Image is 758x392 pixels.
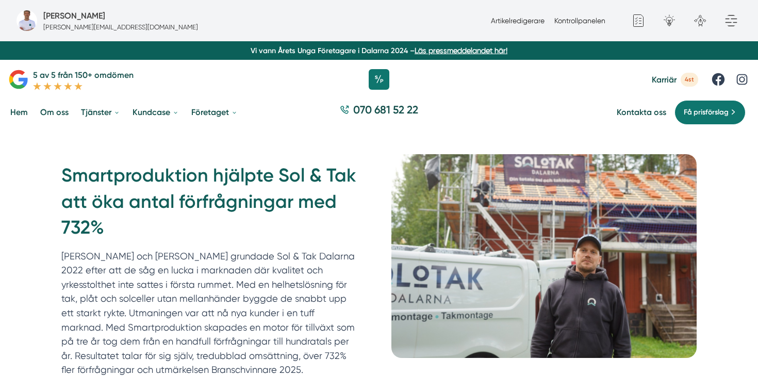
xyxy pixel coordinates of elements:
span: 4st [681,73,698,87]
p: Vi vann Årets Unga Företagare i Dalarna 2024 – [4,45,754,56]
span: 070 681 52 22 [353,102,418,117]
h5: Administratör [43,9,105,22]
p: 5 av 5 från 150+ omdömen [33,69,134,81]
p: [PERSON_NAME][EMAIL_ADDRESS][DOMAIN_NAME] [43,22,198,32]
a: Tjänster [79,99,122,125]
a: Läs pressmeddelandet här! [415,46,507,55]
span: Karriär [652,75,677,85]
a: Få prisförslag [674,100,746,125]
a: Artikelredigerare [491,17,545,25]
a: Kontakta oss [617,107,666,117]
span: Få prisförslag [684,107,729,118]
a: Företaget [189,99,240,125]
a: Kontrollpanelen [554,17,605,25]
p: [PERSON_NAME] och [PERSON_NAME] grundade Sol & Tak Dalarna 2022 efter att de såg en lucka i markn... [61,249,358,377]
img: Bild till Smartproduktion hjälpte Sol & Tak att öka antal förfrågningar med 732% [391,154,697,358]
a: Om oss [38,99,71,125]
img: foretagsbild-pa-smartproduktion-en-webbyraer-i-dalarnas-lan.png [17,10,37,31]
a: 070 681 52 22 [336,102,422,122]
a: Hem [8,99,30,125]
a: Karriär 4st [652,73,698,87]
a: Kundcase [130,99,181,125]
h1: Smartproduktion hjälpte Sol & Tak att öka antal förfrågningar med 732% [61,162,367,249]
